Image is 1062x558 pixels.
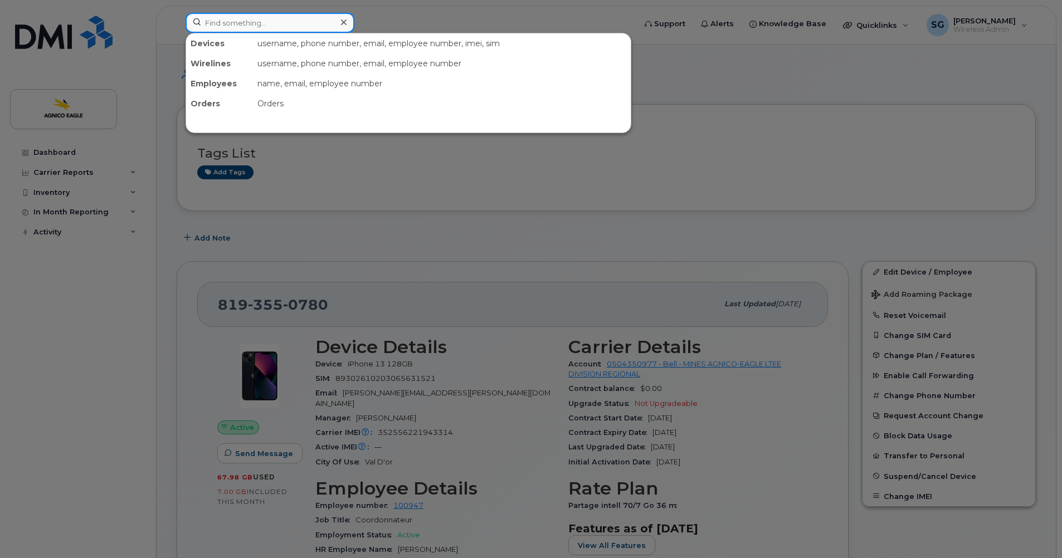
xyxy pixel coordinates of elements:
div: username, phone number, email, employee number [253,53,631,74]
div: name, email, employee number [253,74,631,94]
div: Wirelines [186,53,253,74]
div: username, phone number, email, employee number, imei, sim [253,33,631,53]
div: Orders [186,94,253,114]
div: Employees [186,74,253,94]
div: Orders [253,94,631,114]
div: Devices [186,33,253,53]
